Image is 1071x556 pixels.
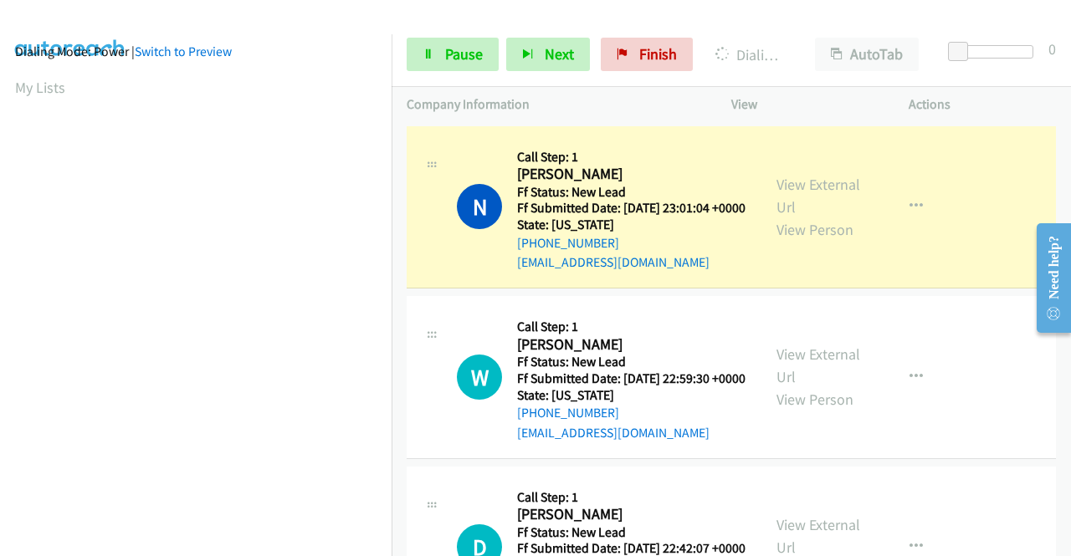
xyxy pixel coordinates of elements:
[15,78,65,97] a: My Lists
[506,38,590,71] button: Next
[517,200,746,217] h5: Ff Submitted Date: [DATE] 23:01:04 +0000
[517,149,746,166] h5: Call Step: 1
[517,354,746,370] h5: Ff Status: New Lead
[715,43,785,66] p: Dialing [PERSON_NAME]
[517,370,746,387] h5: Ff Submitted Date: [DATE] 22:59:30 +0000
[517,524,746,541] h5: Ff Status: New Lead
[517,184,746,201] h5: Ff Status: New Lead
[776,390,853,409] a: View Person
[517,319,746,335] h5: Call Step: 1
[517,505,740,524] h2: [PERSON_NAME]
[517,217,746,233] h5: State: [US_STATE]
[445,44,483,64] span: Pause
[731,94,879,115] p: View
[517,489,746,506] h5: Call Step: 1
[776,344,860,386] a: View External Url
[517,165,740,184] h2: [PERSON_NAME]
[517,387,746,404] h5: State: [US_STATE]
[457,355,502,400] div: The call is yet to be attempted
[517,335,740,355] h2: [PERSON_NAME]
[457,184,502,229] h1: N
[517,425,710,441] a: [EMAIL_ADDRESS][DOMAIN_NAME]
[457,355,502,400] h1: W
[135,43,232,59] a: Switch to Preview
[407,94,701,115] p: Company Information
[517,254,710,270] a: [EMAIL_ADDRESS][DOMAIN_NAME]
[1023,212,1071,344] iframe: Resource Center
[815,38,919,71] button: AutoTab
[517,405,619,421] a: [PHONE_NUMBER]
[639,44,677,64] span: Finish
[909,94,1056,115] p: Actions
[1048,38,1056,60] div: 0
[407,38,499,71] a: Pause
[776,175,860,217] a: View External Url
[956,45,1033,59] div: Delay between calls (in seconds)
[517,235,619,251] a: [PHONE_NUMBER]
[15,42,377,62] div: Dialing Mode: Power |
[545,44,574,64] span: Next
[601,38,693,71] a: Finish
[776,220,853,239] a: View Person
